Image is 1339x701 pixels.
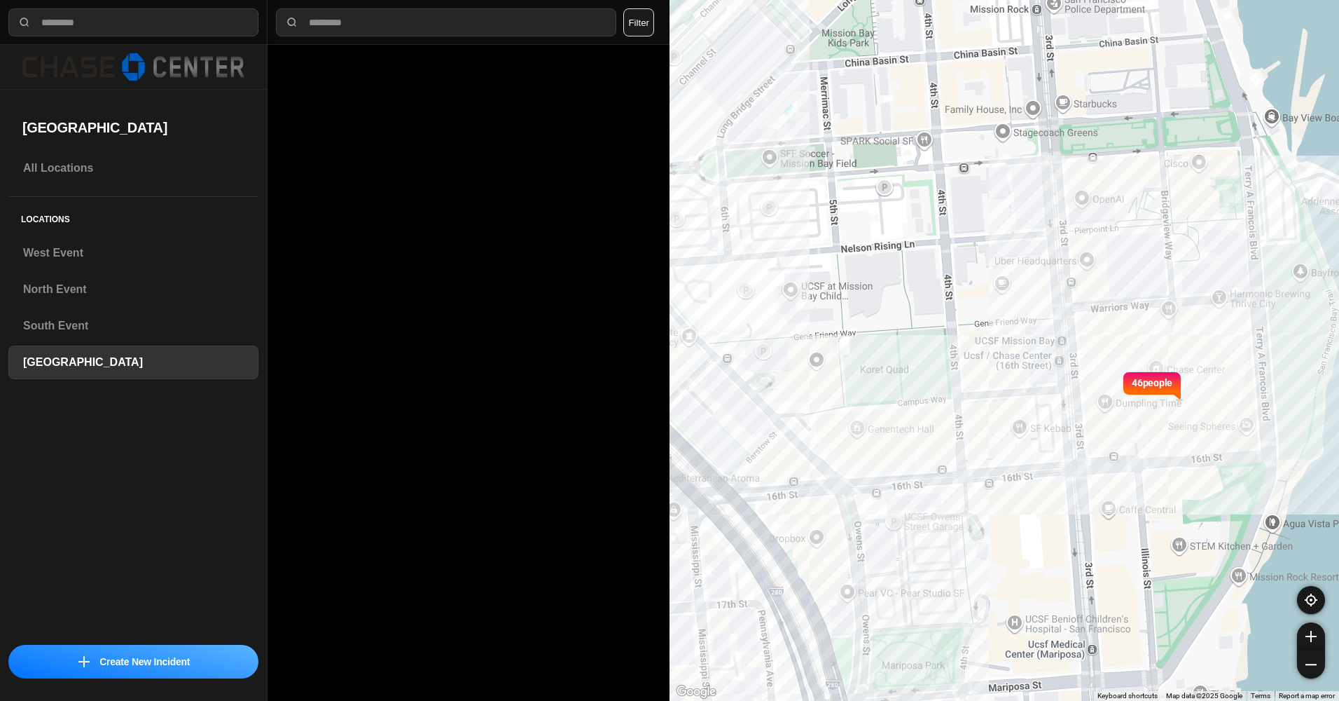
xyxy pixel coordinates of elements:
[23,160,244,177] h3: All Locations
[8,309,258,343] a: South Event
[285,15,299,29] img: search
[1166,692,1242,700] span: Map data ©2025 Google
[8,346,258,379] a: [GEOGRAPHIC_DATA]
[673,683,719,701] img: Google
[1132,376,1172,407] p: 46 people
[1297,622,1325,651] button: zoom-in
[1297,651,1325,679] button: zoom-out
[23,281,244,298] h3: North Event
[23,245,244,261] h3: West Event
[23,318,244,334] h3: South Event
[1172,370,1183,401] img: notch
[623,8,654,36] button: Filter
[673,683,719,701] a: Open this area in Google Maps (opens a new window)
[1297,586,1325,614] button: recenter
[8,273,258,306] a: North Event
[1305,631,1317,642] img: zoom-in
[1097,691,1158,701] button: Keyboard shortcuts
[1305,659,1317,670] img: zoom-out
[1121,370,1132,401] img: notch
[8,197,258,236] h5: Locations
[1279,692,1335,700] a: Report a map error
[8,236,258,270] a: West Event
[22,118,244,137] h2: [GEOGRAPHIC_DATA]
[99,655,190,669] p: Create New Incident
[23,354,244,371] h3: [GEOGRAPHIC_DATA]
[8,151,258,185] a: All Locations
[18,15,32,29] img: search
[1305,594,1317,606] img: recenter
[1251,692,1270,700] a: Terms (opens in new tab)
[8,645,258,679] button: iconCreate New Incident
[22,53,244,81] img: logo
[78,656,90,667] img: icon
